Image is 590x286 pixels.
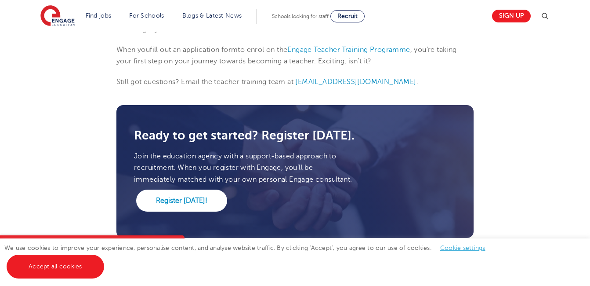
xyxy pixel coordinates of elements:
[129,12,164,19] a: For Schools
[116,78,293,86] span: Still got questions? Email the teacher training team at
[116,14,468,33] span: . We have intake sessions throughout the year, so you’ll never have long to wait before we can ge...
[416,78,418,86] span: .
[134,150,353,185] p: Join the education agency with a support-based approach to recruitment. When you register with En...
[7,255,104,279] a: Accept all cookies
[182,12,242,19] a: Blogs & Latest News
[150,46,238,54] span: fill out an application form
[492,10,531,22] a: Sign up
[116,46,150,54] span: When you
[86,12,112,19] a: Find jobs
[440,245,485,251] a: Cookie settings
[4,245,494,270] span: We use cookies to improve your experience, personalise content, and analyse website traffic. By c...
[287,46,410,54] a: Engage Teacher Training Programme
[40,5,75,27] img: Engage Education
[116,46,457,65] span: to enrol on the , you’re taking your first step on your journey towards becoming a teacher. Excit...
[134,129,456,142] h3: Ready to get started? Register [DATE].
[136,190,227,212] a: Register [DATE]!
[295,78,416,86] a: [EMAIL_ADDRESS][DOMAIN_NAME]
[330,10,365,22] a: Recruit
[337,13,358,19] span: Recruit
[272,13,329,19] span: Schools looking for staff
[167,235,185,253] button: Close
